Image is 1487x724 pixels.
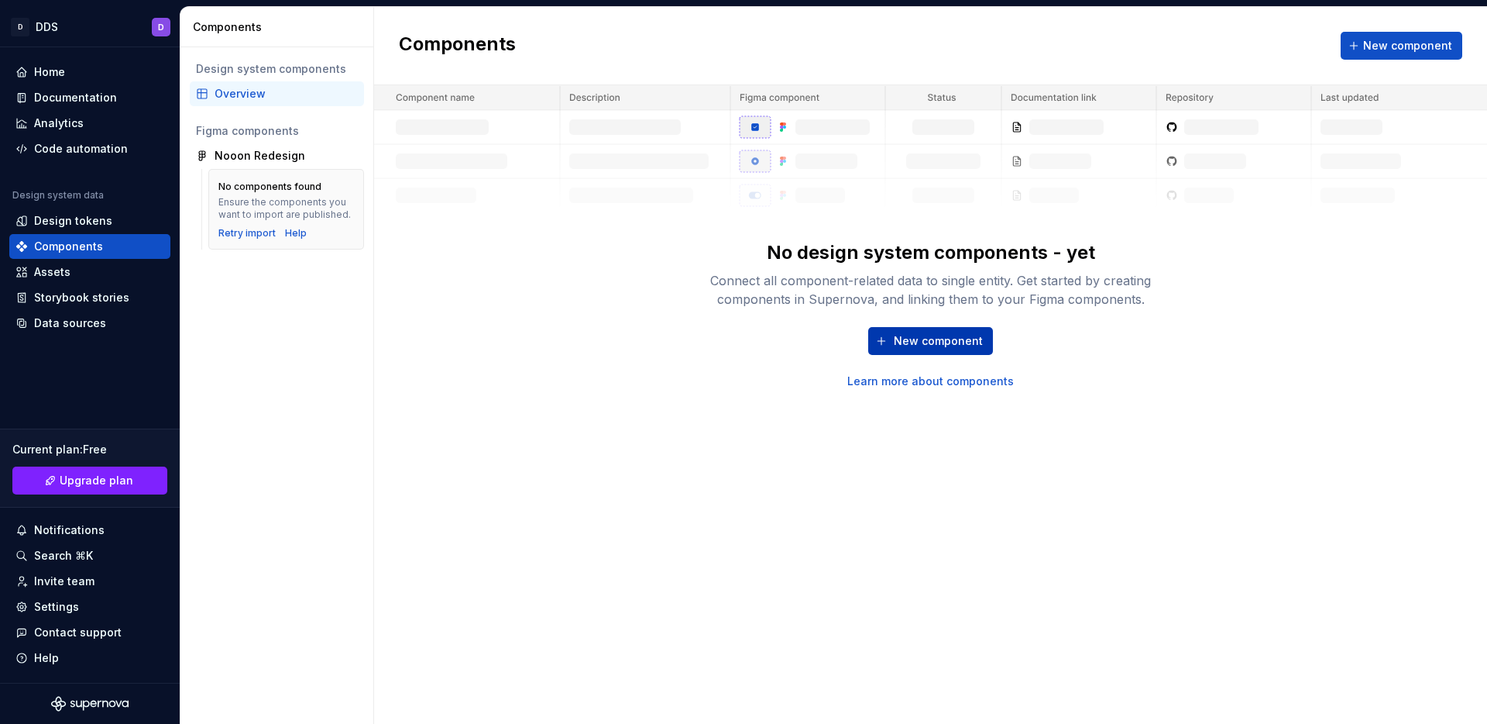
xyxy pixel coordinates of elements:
div: Code automation [34,141,128,157]
div: Current plan : Free [12,442,167,457]
div: Design tokens [34,213,112,229]
div: Components [34,239,103,254]
button: DDDSD [3,10,177,43]
button: Contact support [9,620,170,645]
a: Invite team [9,569,170,594]
div: Contact support [34,625,122,640]
div: Home [34,64,65,80]
div: Data sources [34,315,106,331]
span: New component [1363,38,1452,53]
button: Search ⌘K [9,543,170,568]
div: Connect all component-related data to single entity. Get started by creating components in Supern... [683,271,1179,309]
div: Invite team [34,574,94,589]
a: Assets [9,260,170,284]
a: Design tokens [9,209,170,233]
div: Notifications [34,522,105,538]
div: No design system components - yet [767,240,1095,265]
a: Nooon Redesign [190,143,364,168]
div: Figma components [196,123,358,139]
div: Documentation [34,90,117,105]
a: Learn more about components [847,374,1014,389]
a: Documentation [9,85,170,110]
div: Help [34,650,59,666]
a: Overview [190,81,364,106]
button: Notifications [9,518,170,543]
button: New component [1341,32,1462,60]
div: Settings [34,599,79,615]
div: Analytics [34,115,84,131]
a: Code automation [9,136,170,161]
h2: Components [399,32,516,60]
a: Analytics [9,111,170,136]
div: Ensure the components you want to import are published. [218,196,354,221]
div: Design system data [12,189,104,202]
div: Components [193,19,367,35]
a: Storybook stories [9,285,170,310]
a: Data sources [9,311,170,336]
span: Upgrade plan [60,473,133,488]
div: D [11,18,29,36]
span: New component [894,333,983,349]
a: Help [285,227,307,240]
div: Overview [215,86,358,102]
div: Design system components [196,61,358,77]
div: No components found [218,181,321,193]
a: Upgrade plan [12,467,167,495]
a: Home [9,60,170,84]
svg: Supernova Logo [51,696,129,712]
button: New component [868,327,993,355]
div: Search ⌘K [34,548,93,564]
div: Assets [34,264,70,280]
div: Nooon Redesign [215,148,305,164]
a: Components [9,234,170,259]
button: Retry import [218,227,276,240]
div: Storybook stories [34,290,129,305]
div: DDS [36,19,58,35]
div: D [158,21,164,33]
a: Settings [9,595,170,619]
button: Help [9,646,170,671]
